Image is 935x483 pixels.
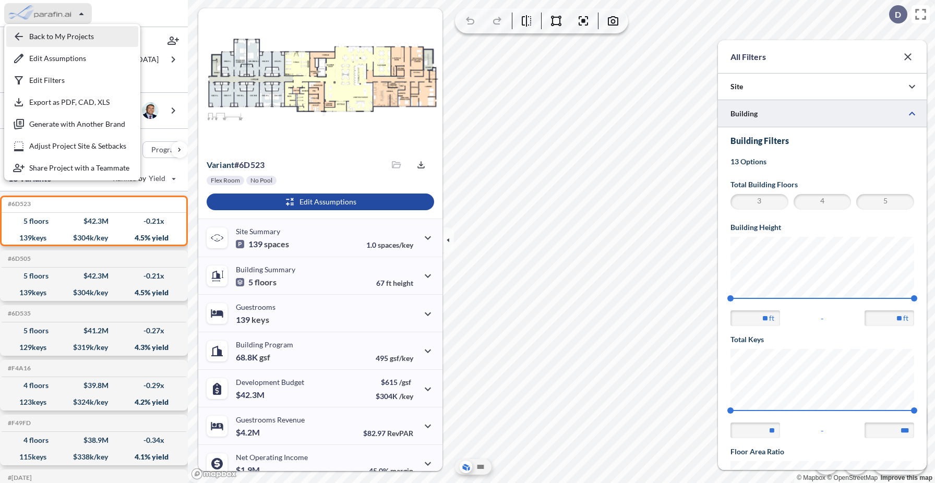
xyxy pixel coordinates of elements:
[858,196,913,208] span: 5
[236,277,277,287] p: 5
[29,163,129,173] p: Share Project with a Teammate
[390,466,413,475] span: margin
[6,70,138,91] button: Edit Filters
[142,102,159,119] img: user logo
[903,313,908,323] label: ft
[236,227,280,236] p: Site Summary
[250,176,272,185] p: No Pool
[6,255,31,262] h5: Click to copy the code
[730,446,914,457] h5: Floor Area Ratio
[6,92,138,113] button: Export as PDF, CAD, XLS
[236,352,270,363] p: 68.8K
[376,392,413,401] p: $304K
[730,310,914,326] div: -
[29,98,110,107] p: Export as PDF, CAD, XLS
[386,279,391,287] span: ft
[6,158,138,178] button: Share Project with a Teammate
[730,334,914,345] h5: Total Keys
[259,352,270,363] span: gsf
[376,354,413,363] p: 495
[376,279,413,287] p: 67
[6,474,32,481] h5: Click to copy the code
[797,474,825,481] a: Mapbox
[236,340,293,349] p: Building Program
[191,468,237,480] a: Mapbox homepage
[236,427,261,438] p: $4.2M
[881,474,932,481] a: Improve this map
[251,315,269,325] span: keys
[6,136,138,156] button: Adjust Project Site & Setbacks
[895,10,901,19] p: D
[207,160,265,170] p: # 6d523
[151,144,181,155] p: Program
[6,26,138,47] button: Back to My Projects
[376,378,413,387] p: $615
[236,265,295,274] p: Building Summary
[6,310,31,317] h5: Click to copy the code
[363,429,413,438] p: $82.97
[236,315,269,325] p: 139
[369,466,413,475] p: 45.0%
[104,170,183,187] button: Ranked by Yield
[6,114,138,135] button: Generate with Another Brand
[827,474,878,481] a: OpenStreetMap
[390,354,413,363] span: gsf/key
[6,365,31,372] h5: Click to copy the code
[730,179,914,190] h5: Total Building Floors
[730,81,743,92] p: Site
[6,200,31,208] h5: Click to copy the code
[399,378,411,387] span: /gsf
[732,196,787,208] span: 3
[769,313,774,323] label: ft
[29,54,86,63] p: Edit Assumptions
[236,239,289,249] p: 139
[142,141,199,158] button: Program
[399,392,413,401] span: /key
[795,196,850,208] span: 4
[236,378,304,387] p: Development Budget
[236,390,266,400] p: $42.3M
[264,239,289,249] span: spaces
[299,197,356,207] p: Edit Assumptions
[730,156,914,167] p: 13 Options
[474,461,487,473] button: Site Plan
[207,160,234,170] span: Variant
[460,461,472,473] button: Aerial View
[730,51,766,63] p: All Filters
[6,48,138,69] button: Edit Assumptions
[730,222,914,233] h5: Building Height
[730,136,914,146] h3: Building Filters
[255,277,277,287] span: floors
[730,422,914,438] div: -
[149,173,166,184] span: Yield
[29,76,65,85] p: Edit Filters
[366,240,413,249] p: 1.0
[29,119,125,129] p: Generate with Another Brand
[236,465,261,475] p: $1.9M
[393,279,413,287] span: height
[6,419,31,427] h5: Click to copy the code
[236,415,305,424] p: Guestrooms Revenue
[211,176,240,185] p: Flex Room
[29,141,126,151] p: Adjust Project Site & Setbacks
[236,453,308,462] p: Net Operating Income
[378,240,413,249] span: spaces/key
[387,429,413,438] span: RevPAR
[207,194,434,210] button: Edit Assumptions
[236,303,275,311] p: Guestrooms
